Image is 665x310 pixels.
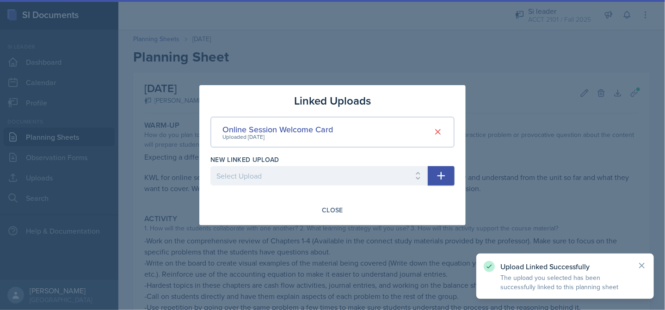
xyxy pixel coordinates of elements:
label: New Linked Upload [210,155,279,164]
p: The upload you selected has been successfully linked to this planning sheet [500,273,630,291]
div: Online Session Welcome Card [222,123,333,136]
h3: Linked Uploads [294,93,371,109]
p: Upload Linked Successfully [500,262,630,271]
div: Close [322,206,343,214]
button: Close [316,202,349,218]
div: Uploaded [DATE] [222,133,333,141]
